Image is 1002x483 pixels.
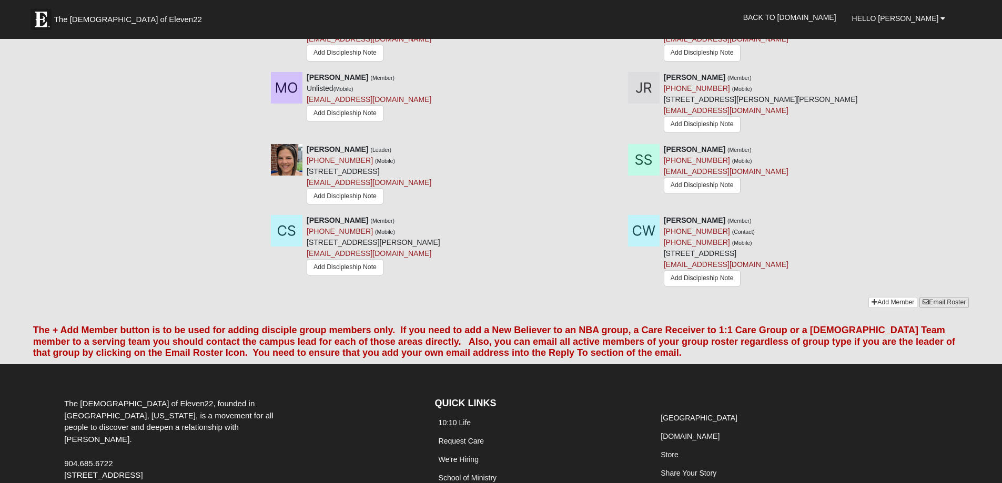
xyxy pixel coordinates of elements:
small: (Mobile) [732,240,752,246]
a: Request Care [439,437,484,445]
a: 10:10 Life [439,418,471,427]
strong: [PERSON_NAME] [307,73,368,81]
a: Add Discipleship Note [307,45,383,61]
small: (Mobile) [333,86,353,92]
a: Add Member [868,297,917,308]
strong: [PERSON_NAME] [664,145,725,153]
a: Add Discipleship Note [664,177,741,193]
small: (Mobile) [732,158,752,164]
a: Add Discipleship Note [307,105,383,121]
small: (Mobile) [375,229,395,235]
strong: [PERSON_NAME] [307,216,368,224]
div: [STREET_ADDRESS] [307,144,431,207]
font: The + Add Member button is to be used for adding disciple group members only. If you need to add ... [33,325,956,358]
a: [PHONE_NUMBER] [664,156,730,165]
strong: [PERSON_NAME] [664,73,725,81]
a: We're Hiring [439,455,479,464]
small: (Mobile) [375,158,395,164]
small: (Member) [370,218,394,224]
a: [EMAIL_ADDRESS][DOMAIN_NAME] [664,106,788,115]
small: (Member) [370,75,394,81]
a: [GEOGRAPHIC_DATA] [661,414,737,422]
a: [PHONE_NUMBER] [307,156,373,165]
div: [STREET_ADDRESS][PERSON_NAME] [307,215,440,278]
a: Add Discipleship Note [307,259,383,275]
a: [PHONE_NUMBER] [664,238,730,246]
a: [PHONE_NUMBER] [664,84,730,93]
a: Store [661,450,678,459]
a: Hello [PERSON_NAME] [844,5,954,32]
small: (Leader) [370,147,391,153]
a: Back to [DOMAIN_NAME] [735,4,844,30]
small: (Member) [727,75,752,81]
a: [EMAIL_ADDRESS][DOMAIN_NAME] [664,260,788,269]
div: [STREET_ADDRESS] [664,215,788,289]
small: (Member) [727,218,752,224]
h4: QUICK LINKS [435,398,642,409]
strong: [PERSON_NAME] [307,145,368,153]
img: Eleven22 logo [31,9,52,30]
a: [EMAIL_ADDRESS][DOMAIN_NAME] [307,178,431,187]
a: [EMAIL_ADDRESS][DOMAIN_NAME] [307,249,431,258]
a: Add Discipleship Note [664,45,741,61]
small: (Mobile) [732,86,752,92]
a: [EMAIL_ADDRESS][DOMAIN_NAME] [664,35,788,43]
strong: [PERSON_NAME] [664,216,725,224]
a: [EMAIL_ADDRESS][DOMAIN_NAME] [307,95,431,104]
a: Add Discipleship Note [664,270,741,286]
a: The [DEMOGRAPHIC_DATA] of Eleven22 [25,4,236,30]
a: Add Discipleship Note [307,188,383,204]
div: [STREET_ADDRESS][PERSON_NAME][PERSON_NAME] [664,72,858,137]
a: Email Roster [919,297,969,308]
a: [EMAIL_ADDRESS][DOMAIN_NAME] [664,167,788,176]
a: [PHONE_NUMBER] [664,227,730,235]
span: The [DEMOGRAPHIC_DATA] of Eleven22 [54,14,202,25]
a: [PHONE_NUMBER] [307,227,373,235]
span: Hello [PERSON_NAME] [852,14,939,23]
small: (Member) [727,147,752,153]
a: [DOMAIN_NAME] [661,432,720,440]
a: Add Discipleship Note [664,116,741,132]
small: (Contact) [732,229,755,235]
a: [EMAIL_ADDRESS][DOMAIN_NAME] [307,35,431,43]
div: Unlisted [307,72,431,124]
